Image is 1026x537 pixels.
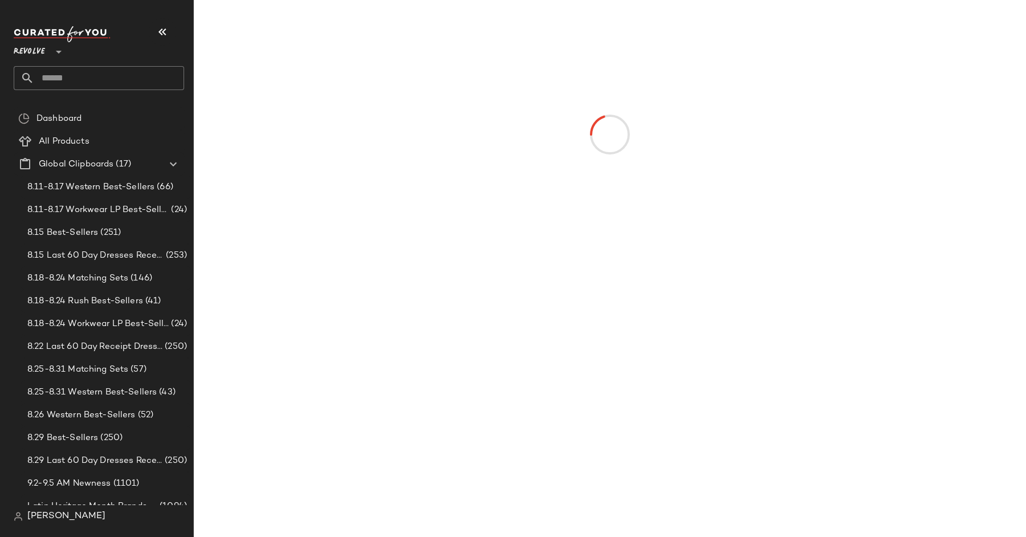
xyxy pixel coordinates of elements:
span: (250) [162,454,187,467]
span: (52) [136,409,154,422]
span: 8.22 Last 60 Day Receipt Dresses [27,340,162,353]
span: (251) [98,226,121,239]
span: Global Clipboards [39,158,113,171]
img: svg%3e [14,512,23,521]
span: (66) [154,181,173,194]
img: svg%3e [18,113,30,124]
span: 8.18-8.24 Rush Best-Sellers [27,295,143,308]
span: (57) [128,363,146,376]
span: 8.11-8.17 Workwear LP Best-Sellers [27,204,169,217]
span: 8.29 Best-Sellers [27,432,98,445]
span: 8.26 Western Best-Sellers [27,409,136,422]
span: (17) [113,158,131,171]
span: 8.25-8.31 Western Best-Sellers [27,386,157,399]
span: 8.29 Last 60 Day Dresses Receipts [27,454,162,467]
span: All Products [39,135,89,148]
span: Latin Heritage Month Brands- DO NOT DELETE [27,500,157,513]
span: 8.15 Last 60 Day Dresses Receipt [27,249,164,262]
span: (24) [169,318,187,331]
span: (1094) [157,500,187,513]
span: 8.25-8.31 Matching Sets [27,363,128,376]
span: Dashboard [36,112,82,125]
span: [PERSON_NAME] [27,510,105,523]
span: (24) [169,204,187,217]
span: (41) [143,295,161,308]
span: (43) [157,386,176,399]
span: 9.2-9.5 AM Newness [27,477,111,490]
span: (253) [164,249,187,262]
span: (1101) [111,477,140,490]
span: 8.18-8.24 Matching Sets [27,272,128,285]
span: 8.18-8.24 Workwear LP Best-Sellers [27,318,169,331]
img: cfy_white_logo.C9jOOHJF.svg [14,26,111,42]
span: (146) [128,272,152,285]
span: 8.11-8.17 Western Best-Sellers [27,181,154,194]
span: 8.15 Best-Sellers [27,226,98,239]
span: (250) [98,432,123,445]
span: (250) [162,340,187,353]
span: Revolve [14,39,45,59]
